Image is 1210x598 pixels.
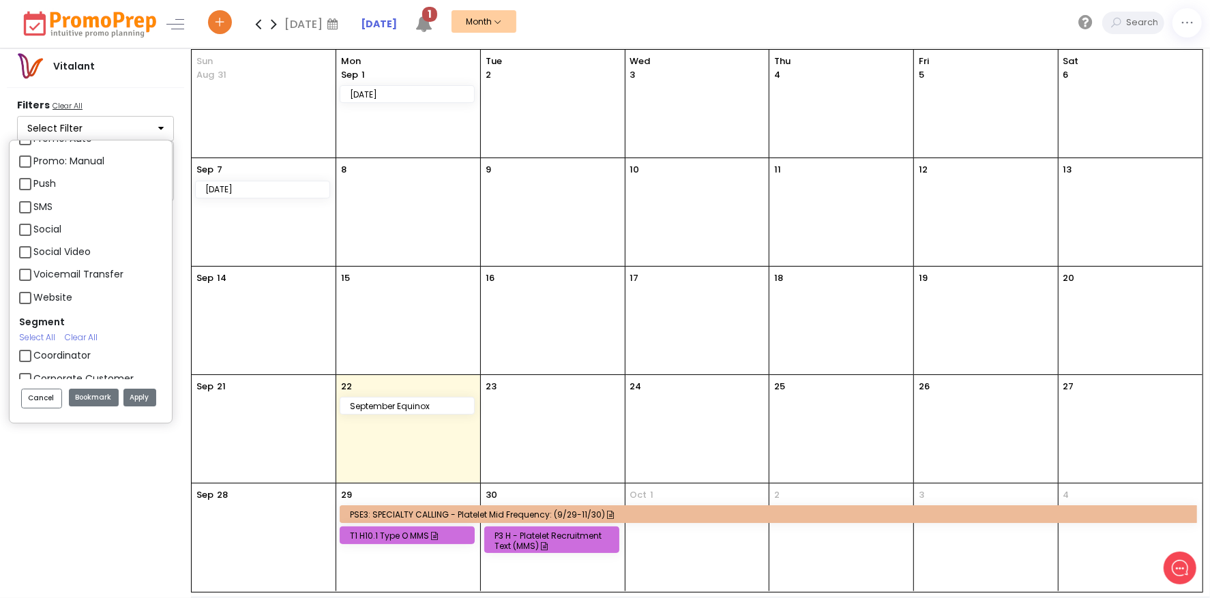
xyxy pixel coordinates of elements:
[196,380,213,393] p: Sep
[630,163,640,177] p: 10
[123,389,156,407] button: Apply
[350,509,1192,520] div: PSE3: SPECIALTY CALLING - Platelet Mid Frequency: (9/29-11/30)
[44,59,104,74] div: Vitalant
[341,380,352,393] p: 22
[33,200,53,214] label: SMS
[350,89,469,100] div: [DATE]
[341,488,352,502] p: 29
[774,271,783,285] p: 18
[774,55,909,68] span: Thu
[422,7,437,22] span: 1
[486,488,497,502] p: 30
[919,271,928,285] p: 19
[16,53,44,80] img: vitalantlogo.png
[205,184,325,194] div: [DATE]
[919,68,924,82] p: 5
[350,530,469,541] div: T1 H10.1 Type O MMS
[486,163,491,177] p: 9
[1063,68,1069,82] p: 6
[21,137,252,164] button: New conversation
[196,163,213,177] p: Sep
[1063,163,1072,177] p: 13
[17,116,174,142] button: Select Filter
[361,17,397,31] a: [DATE]
[919,163,928,177] p: 12
[284,14,342,34] div: [DATE]
[350,401,469,411] div: September Equinox
[19,331,55,343] a: Select All
[774,68,780,82] p: 4
[452,10,516,33] button: Month
[630,380,642,393] p: 24
[341,163,346,177] p: 8
[1123,12,1164,34] input: Search
[651,488,654,502] p: 1
[1063,488,1069,502] p: 4
[341,68,358,81] span: Sep
[217,488,228,502] p: 28
[1063,271,1075,285] p: 20
[33,290,72,305] label: Website
[630,68,636,82] p: 3
[774,380,785,393] p: 25
[53,100,83,111] u: Clear All
[196,68,214,82] p: Aug
[919,488,924,502] p: 3
[33,222,61,237] label: Social
[919,55,1053,68] span: Fri
[33,348,91,363] label: Coordinator
[69,389,119,407] button: Bookmark
[217,163,222,177] p: 7
[114,477,173,485] span: We run on Gist
[33,267,123,282] label: Voicemail Transfer
[341,68,365,82] p: 1
[196,271,213,285] p: Sep
[774,488,780,502] p: 2
[341,271,350,285] p: 15
[1164,552,1196,584] iframe: gist-messenger-bubble-iframe
[33,154,104,168] label: Promo: Manual
[33,177,56,191] label: Push
[17,98,50,112] strong: Filters
[919,380,930,393] p: 26
[196,488,213,502] p: Sep
[486,271,495,285] p: 16
[486,55,620,68] span: Tue
[33,245,91,259] label: Social Video
[217,380,226,393] p: 21
[486,380,497,393] p: 23
[19,315,65,329] label: Segment
[1063,380,1074,393] p: 27
[630,271,639,285] p: 17
[88,145,164,156] span: New conversation
[486,68,491,82] p: 2
[20,66,252,88] h1: Hello [PERSON_NAME]!
[33,372,134,386] label: Corporate Customer
[774,163,781,177] p: 11
[630,488,647,502] span: Oct
[1063,55,1198,68] span: Sat
[21,389,62,408] button: Cancel
[341,55,475,68] span: Mon
[196,55,331,68] span: Sun
[20,91,252,113] h2: What can we do to help?
[495,530,613,551] div: P3 H - Platelet Recruitment Text (MMS)
[630,55,765,68] span: Wed
[218,68,226,82] p: 31
[217,271,226,285] p: 14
